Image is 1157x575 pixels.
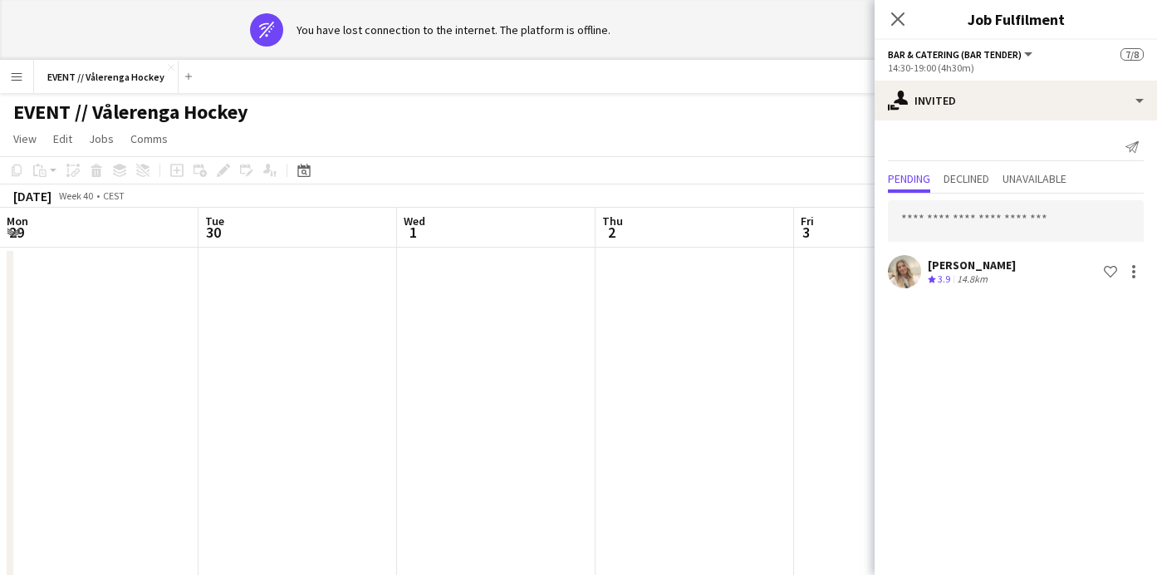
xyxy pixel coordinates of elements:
[600,223,623,242] span: 2
[944,173,989,184] span: Declined
[928,258,1016,273] div: [PERSON_NAME]
[203,223,224,242] span: 30
[53,131,72,146] span: Edit
[801,214,814,229] span: Fri
[13,100,248,125] h1: EVENT // Vålerenga Hockey
[888,48,1035,61] button: Bar & Catering (Bar Tender)
[404,214,425,229] span: Wed
[875,81,1157,120] div: Invited
[602,214,623,229] span: Thu
[938,273,950,285] span: 3.9
[55,189,96,202] span: Week 40
[297,22,610,37] div: You have lost connection to the internet. The platform is offline.
[13,188,51,204] div: [DATE]
[7,128,43,150] a: View
[103,189,125,202] div: CEST
[888,173,930,184] span: Pending
[401,223,425,242] span: 1
[47,128,79,150] a: Edit
[82,128,120,150] a: Jobs
[1120,48,1144,61] span: 7/8
[7,214,28,229] span: Mon
[4,223,28,242] span: 29
[888,61,1144,74] div: 14:30-19:00 (4h30m)
[798,223,814,242] span: 3
[89,131,114,146] span: Jobs
[130,131,168,146] span: Comms
[1003,173,1066,184] span: Unavailable
[205,214,224,229] span: Tue
[124,128,174,150] a: Comms
[888,48,1022,61] span: Bar & Catering (Bar Tender)
[34,61,179,93] button: EVENT // Vålerenga Hockey
[13,131,37,146] span: View
[875,8,1157,30] h3: Job Fulfilment
[954,273,991,287] div: 14.8km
